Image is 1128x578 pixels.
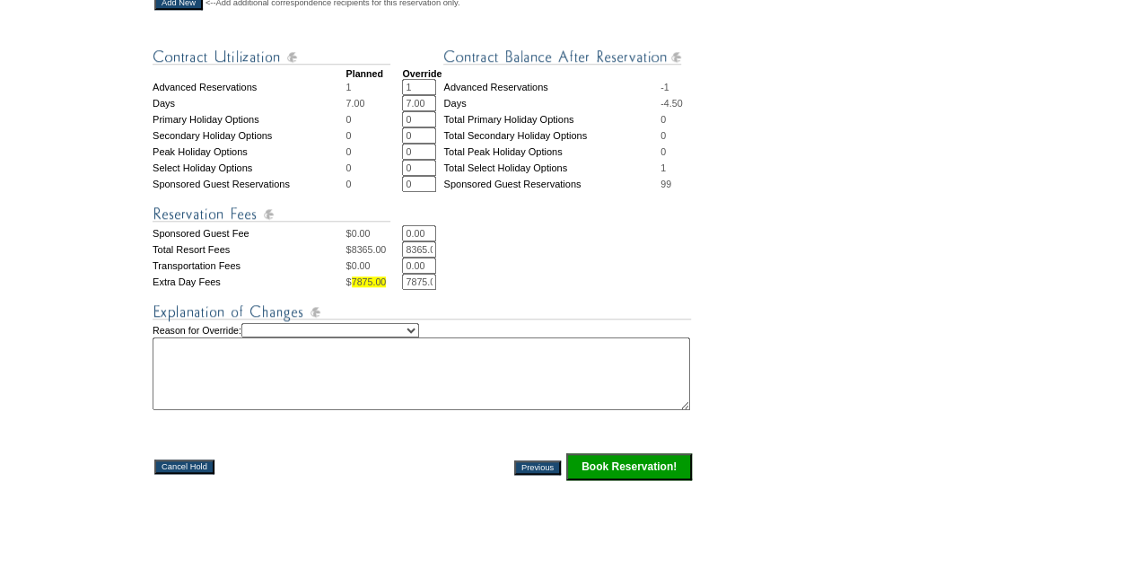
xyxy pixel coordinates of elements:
[153,144,345,160] td: Peak Holiday Options
[660,130,666,141] span: 0
[352,244,387,255] span: 8365.00
[443,95,660,111] td: Days
[514,460,561,475] input: Previous
[660,179,671,189] span: 99
[153,79,345,95] td: Advanced Reservations
[660,162,666,173] span: 1
[566,453,692,480] input: Click this button to finalize your reservation.
[402,68,442,79] strong: Override
[345,114,351,125] span: 0
[345,68,382,79] strong: Planned
[153,95,345,111] td: Days
[345,274,402,290] td: $
[153,127,345,144] td: Secondary Holiday Options
[660,82,669,92] span: -1
[154,460,214,474] input: Cancel Hold
[660,114,666,125] span: 0
[345,225,402,241] td: $
[153,241,345,258] td: Total Resort Fees
[153,258,345,274] td: Transportation Fees
[660,98,682,109] span: -4.50
[153,301,691,323] img: Explanation of Changes
[153,176,345,192] td: Sponsored Guest Reservations
[345,179,351,189] span: 0
[443,79,660,95] td: Advanced Reservations
[443,160,660,176] td: Total Select Holiday Options
[153,323,694,410] td: Reason for Override:
[345,146,351,157] span: 0
[660,146,666,157] span: 0
[443,46,681,68] img: Contract Balance After Reservation
[345,82,351,92] span: 1
[443,111,660,127] td: Total Primary Holiday Options
[443,144,660,160] td: Total Peak Holiday Options
[352,276,387,287] span: 7875.00
[153,203,390,225] img: Reservation Fees
[345,241,402,258] td: $
[443,127,660,144] td: Total Secondary Holiday Options
[352,228,371,239] span: 0.00
[352,260,371,271] span: 0.00
[153,225,345,241] td: Sponsored Guest Fee
[345,98,364,109] span: 7.00
[345,162,351,173] span: 0
[345,130,351,141] span: 0
[153,274,345,290] td: Extra Day Fees
[443,176,660,192] td: Sponsored Guest Reservations
[153,46,390,68] img: Contract Utilization
[153,111,345,127] td: Primary Holiday Options
[345,258,402,274] td: $
[153,160,345,176] td: Select Holiday Options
